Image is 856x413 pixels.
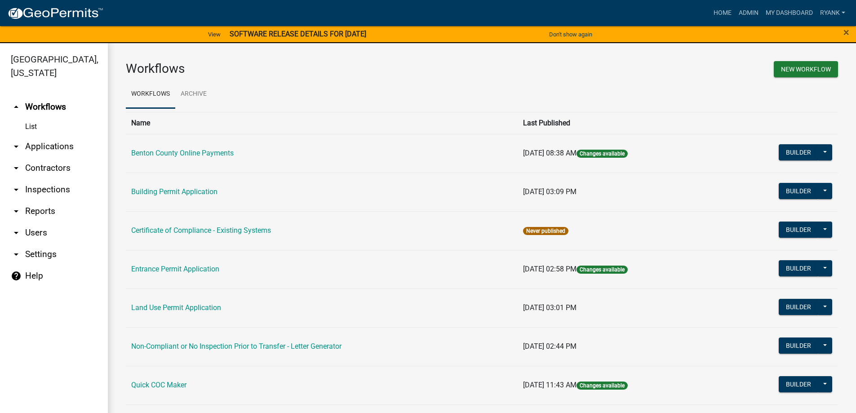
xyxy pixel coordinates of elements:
[523,303,577,312] span: [DATE] 03:01 PM
[11,141,22,152] i: arrow_drop_down
[577,150,628,158] span: Changes available
[126,61,475,76] h3: Workflows
[131,226,271,235] a: Certificate of Compliance - Existing Systems
[131,187,217,196] a: Building Permit Application
[762,4,816,22] a: My Dashboard
[774,61,838,77] button: New Workflow
[779,144,818,160] button: Builder
[523,227,568,235] span: Never published
[175,80,212,109] a: Archive
[523,381,577,389] span: [DATE] 11:43 AM
[710,4,735,22] a: Home
[577,382,628,390] span: Changes available
[131,342,342,351] a: Non-Compliant or No Inspection Prior to Transfer - Letter Generator
[126,112,518,134] th: Name
[843,27,849,38] button: Close
[779,338,818,354] button: Builder
[11,102,22,112] i: arrow_drop_up
[546,27,596,42] button: Don't show again
[779,183,818,199] button: Builder
[523,187,577,196] span: [DATE] 03:09 PM
[735,4,762,22] a: Admin
[523,265,577,273] span: [DATE] 02:58 PM
[131,303,221,312] a: Land Use Permit Application
[816,4,849,22] a: RyanK
[126,80,175,109] a: Workflows
[131,265,219,273] a: Entrance Permit Application
[11,184,22,195] i: arrow_drop_down
[779,260,818,276] button: Builder
[523,342,577,351] span: [DATE] 02:44 PM
[779,299,818,315] button: Builder
[779,222,818,238] button: Builder
[779,376,818,392] button: Builder
[131,149,234,157] a: Benton County Online Payments
[11,163,22,173] i: arrow_drop_down
[11,227,22,238] i: arrow_drop_down
[230,30,366,38] strong: SOFTWARE RELEASE DETAILS FOR [DATE]
[523,149,577,157] span: [DATE] 08:38 AM
[11,249,22,260] i: arrow_drop_down
[577,266,628,274] span: Changes available
[204,27,224,42] a: View
[518,112,723,134] th: Last Published
[131,381,186,389] a: Quick COC Maker
[843,26,849,39] span: ×
[11,271,22,281] i: help
[11,206,22,217] i: arrow_drop_down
